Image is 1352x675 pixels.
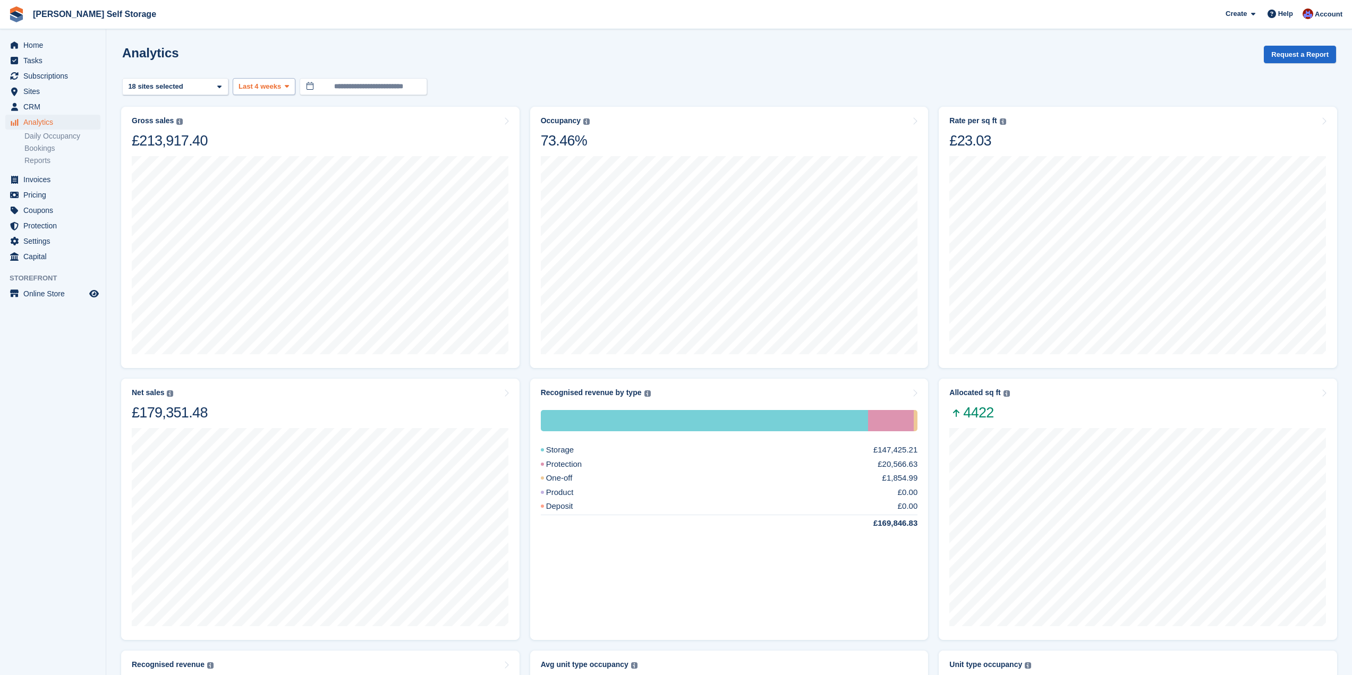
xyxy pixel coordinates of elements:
span: Account [1315,9,1342,20]
div: £0.00 [898,500,918,512]
div: One-off [914,410,918,431]
div: Protection [541,458,608,471]
div: £169,846.83 [848,517,917,529]
div: 73.46% [541,132,590,150]
div: Allocated sq ft [949,388,1000,397]
div: £179,351.48 [132,404,208,422]
h2: Analytics [122,46,179,60]
span: CRM [23,99,87,114]
div: Occupancy [541,116,581,125]
a: Daily Occupancy [24,131,100,141]
span: Home [23,38,87,53]
div: Product [541,486,599,499]
img: icon-info-grey-7440780725fd019a000dd9b08b2336e03edf1995a4989e88bcd33f0948082b44.svg [1000,118,1006,125]
div: £23.03 [949,132,1006,150]
span: Coupons [23,203,87,218]
div: Avg unit type occupancy [541,660,628,669]
div: Storage [541,410,868,431]
span: 4422 [949,404,1009,422]
div: Gross sales [132,116,174,125]
a: menu [5,218,100,233]
span: Pricing [23,187,87,202]
a: menu [5,187,100,202]
span: Capital [23,249,87,264]
span: Online Store [23,286,87,301]
div: £147,425.21 [873,444,917,456]
a: menu [5,53,100,68]
div: Deposit [541,500,599,512]
div: £1,854.99 [882,472,918,484]
button: Request a Report [1264,46,1336,63]
div: £0.00 [898,486,918,499]
div: £213,917.40 [132,132,208,150]
span: Invoices [23,172,87,187]
span: Help [1278,8,1293,19]
a: menu [5,249,100,264]
a: menu [5,115,100,130]
div: Protection [868,410,914,431]
div: £20,566.63 [878,458,917,471]
span: Tasks [23,53,87,68]
span: Storefront [10,273,106,284]
img: icon-info-grey-7440780725fd019a000dd9b08b2336e03edf1995a4989e88bcd33f0948082b44.svg [167,390,173,397]
img: icon-info-grey-7440780725fd019a000dd9b08b2336e03edf1995a4989e88bcd33f0948082b44.svg [176,118,183,125]
img: stora-icon-8386f47178a22dfd0bd8f6a31ec36ba5ce8667c1dd55bd0f319d3a0aa187defe.svg [8,6,24,22]
span: Settings [23,234,87,249]
img: icon-info-grey-7440780725fd019a000dd9b08b2336e03edf1995a4989e88bcd33f0948082b44.svg [1004,390,1010,397]
div: 18 sites selected [126,81,188,92]
a: menu [5,286,100,301]
a: Bookings [24,143,100,153]
span: Analytics [23,115,87,130]
a: menu [5,203,100,218]
a: menu [5,69,100,83]
img: Tim Brant-Coles [1303,8,1313,19]
span: Subscriptions [23,69,87,83]
div: Rate per sq ft [949,116,997,125]
a: menu [5,172,100,187]
a: menu [5,234,100,249]
div: One-off [541,472,598,484]
a: Reports [24,156,100,166]
span: Sites [23,84,87,99]
a: menu [5,99,100,114]
span: Protection [23,218,87,233]
a: [PERSON_NAME] Self Storage [29,5,160,23]
span: Create [1226,8,1247,19]
img: icon-info-grey-7440780725fd019a000dd9b08b2336e03edf1995a4989e88bcd33f0948082b44.svg [207,662,214,669]
img: icon-info-grey-7440780725fd019a000dd9b08b2336e03edf1995a4989e88bcd33f0948082b44.svg [583,118,590,125]
button: Last 4 weeks [233,78,295,96]
a: Preview store [88,287,100,300]
div: Unit type occupancy [949,660,1022,669]
span: Last 4 weeks [239,81,281,92]
div: Net sales [132,388,164,397]
div: Recognised revenue by type [541,388,642,397]
a: menu [5,38,100,53]
img: icon-info-grey-7440780725fd019a000dd9b08b2336e03edf1995a4989e88bcd33f0948082b44.svg [1025,662,1031,669]
a: menu [5,84,100,99]
img: icon-info-grey-7440780725fd019a000dd9b08b2336e03edf1995a4989e88bcd33f0948082b44.svg [631,662,637,669]
div: Storage [541,444,600,456]
div: Recognised revenue [132,660,205,669]
img: icon-info-grey-7440780725fd019a000dd9b08b2336e03edf1995a4989e88bcd33f0948082b44.svg [644,390,651,397]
